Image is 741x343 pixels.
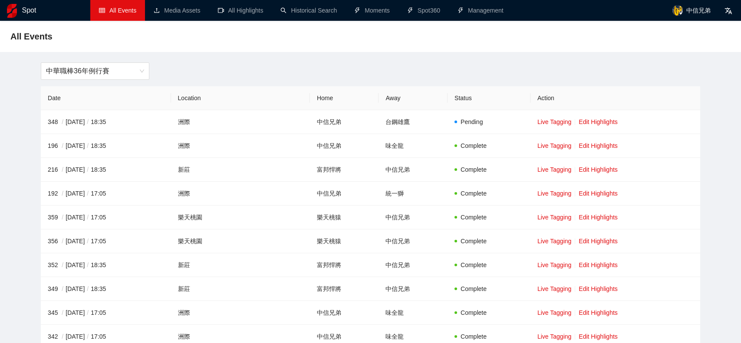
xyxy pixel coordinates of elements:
[530,86,700,110] th: Action
[41,229,171,253] td: 356 [DATE] 17:05
[579,166,618,173] a: Edit Highlights
[41,277,171,301] td: 349 [DATE] 18:35
[379,206,448,229] td: 中信兄弟
[310,301,379,325] td: 中信兄弟
[10,29,53,43] span: All Events
[85,333,91,340] span: /
[579,238,618,245] a: Edit Highlights
[154,7,200,14] a: uploadMedia Assets
[461,285,487,292] span: Complete
[461,214,487,221] span: Complete
[59,190,66,197] span: /
[461,238,487,245] span: Complete
[171,301,310,325] td: 洲際
[85,214,91,221] span: /
[537,118,571,125] a: Live Tagging
[171,158,310,182] td: 新莊
[448,86,530,110] th: Status
[99,7,105,13] span: table
[379,110,448,134] td: 台鋼雄鷹
[458,7,504,14] a: thunderboltManagement
[579,214,618,221] a: Edit Highlights
[310,158,379,182] td: 富邦悍將
[379,182,448,206] td: 統一獅
[537,190,571,197] a: Live Tagging
[41,158,171,182] td: 216 [DATE] 18:35
[537,309,571,316] a: Live Tagging
[41,110,171,134] td: 348 [DATE] 18:35
[85,190,91,197] span: /
[310,253,379,277] td: 富邦悍將
[379,277,448,301] td: 中信兄弟
[579,142,618,149] a: Edit Highlights
[41,253,171,277] td: 352 [DATE] 18:35
[461,190,487,197] span: Complete
[59,238,66,245] span: /
[171,277,310,301] td: 新莊
[59,214,66,221] span: /
[379,134,448,158] td: 味全龍
[579,190,618,197] a: Edit Highlights
[537,166,571,173] a: Live Tagging
[379,229,448,253] td: 中信兄弟
[407,7,440,14] a: thunderboltSpot360
[171,182,310,206] td: 洲際
[109,7,136,14] span: All Events
[218,7,263,14] a: video-cameraAll Highlights
[310,86,379,110] th: Home
[171,253,310,277] td: 新莊
[85,309,91,316] span: /
[41,182,171,206] td: 192 [DATE] 17:05
[310,229,379,253] td: 樂天桃猿
[579,309,618,316] a: Edit Highlights
[537,261,571,268] a: Live Tagging
[171,206,310,229] td: 樂天桃園
[537,142,571,149] a: Live Tagging
[171,86,310,110] th: Location
[171,110,310,134] td: 洲際
[85,285,91,292] span: /
[461,333,487,340] span: Complete
[85,142,91,149] span: /
[579,285,618,292] a: Edit Highlights
[171,134,310,158] td: 洲際
[672,5,683,16] img: avatar
[579,333,618,340] a: Edit Highlights
[59,142,66,149] span: /
[59,333,66,340] span: /
[379,86,448,110] th: Away
[537,238,571,245] a: Live Tagging
[7,4,17,18] img: logo
[85,118,91,125] span: /
[85,261,91,268] span: /
[379,158,448,182] td: 中信兄弟
[46,63,144,79] span: 中華職棒36年例行賽
[461,142,487,149] span: Complete
[354,7,390,14] a: thunderboltMoments
[310,134,379,158] td: 中信兄弟
[59,261,66,268] span: /
[537,214,571,221] a: Live Tagging
[41,301,171,325] td: 345 [DATE] 17:05
[579,261,618,268] a: Edit Highlights
[310,206,379,229] td: 樂天桃猿
[537,285,571,292] a: Live Tagging
[59,285,66,292] span: /
[41,206,171,229] td: 359 [DATE] 17:05
[310,277,379,301] td: 富邦悍將
[59,309,66,316] span: /
[379,253,448,277] td: 中信兄弟
[537,333,571,340] a: Live Tagging
[579,118,618,125] a: Edit Highlights
[379,301,448,325] td: 味全龍
[310,182,379,206] td: 中信兄弟
[85,166,91,173] span: /
[41,86,171,110] th: Date
[85,238,91,245] span: /
[310,110,379,134] td: 中信兄弟
[59,166,66,173] span: /
[280,7,337,14] a: searchHistorical Search
[461,118,483,125] span: Pending
[461,309,487,316] span: Complete
[461,261,487,268] span: Complete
